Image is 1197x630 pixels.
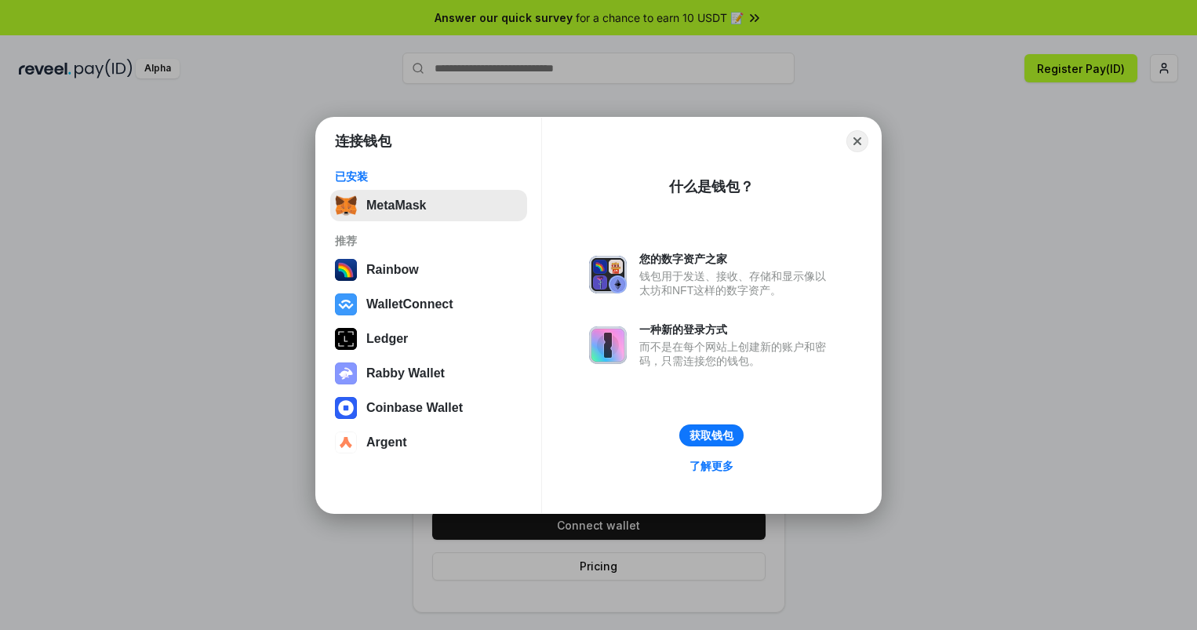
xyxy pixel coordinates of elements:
div: 钱包用于发送、接收、存储和显示像以太坊和NFT这样的数字资产。 [639,269,834,297]
button: 获取钱包 [679,424,744,446]
div: Rainbow [366,263,419,277]
button: Rainbow [330,254,527,286]
img: svg+xml,%3Csvg%20width%3D%2228%22%20height%3D%2228%22%20viewBox%3D%220%200%2028%2028%22%20fill%3D... [335,397,357,419]
img: svg+xml,%3Csvg%20fill%3D%22none%22%20height%3D%2233%22%20viewBox%3D%220%200%2035%2033%22%20width%... [335,195,357,217]
img: svg+xml,%3Csvg%20xmlns%3D%22http%3A%2F%2Fwww.w3.org%2F2000%2Fsvg%22%20fill%3D%22none%22%20viewBox... [335,362,357,384]
button: Ledger [330,323,527,355]
div: 获取钱包 [689,428,733,442]
div: WalletConnect [366,297,453,311]
img: svg+xml,%3Csvg%20width%3D%2228%22%20height%3D%2228%22%20viewBox%3D%220%200%2028%2028%22%20fill%3D... [335,432,357,453]
div: Coinbase Wallet [366,401,463,415]
div: 一种新的登录方式 [639,322,834,337]
button: Rabby Wallet [330,358,527,389]
button: WalletConnect [330,289,527,320]
button: Coinbase Wallet [330,392,527,424]
button: Close [846,130,868,152]
img: svg+xml,%3Csvg%20xmlns%3D%22http%3A%2F%2Fwww.w3.org%2F2000%2Fsvg%22%20width%3D%2228%22%20height%3... [335,328,357,350]
div: 已安装 [335,169,522,184]
div: 而不是在每个网站上创建新的账户和密码，只需连接您的钱包。 [639,340,834,368]
button: Argent [330,427,527,458]
button: MetaMask [330,190,527,221]
div: 推荐 [335,234,522,248]
div: 您的数字资产之家 [639,252,834,266]
a: 了解更多 [680,456,743,476]
h1: 连接钱包 [335,132,391,151]
div: 了解更多 [689,459,733,473]
img: svg+xml,%3Csvg%20width%3D%22120%22%20height%3D%22120%22%20viewBox%3D%220%200%20120%20120%22%20fil... [335,259,357,281]
img: svg+xml,%3Csvg%20xmlns%3D%22http%3A%2F%2Fwww.w3.org%2F2000%2Fsvg%22%20fill%3D%22none%22%20viewBox... [589,256,627,293]
div: Argent [366,435,407,450]
div: Rabby Wallet [366,366,445,381]
img: svg+xml,%3Csvg%20width%3D%2228%22%20height%3D%2228%22%20viewBox%3D%220%200%2028%2028%22%20fill%3D... [335,293,357,315]
div: 什么是钱包？ [669,177,754,196]
div: Ledger [366,332,408,346]
div: MetaMask [366,198,426,213]
img: svg+xml,%3Csvg%20xmlns%3D%22http%3A%2F%2Fwww.w3.org%2F2000%2Fsvg%22%20fill%3D%22none%22%20viewBox... [589,326,627,364]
